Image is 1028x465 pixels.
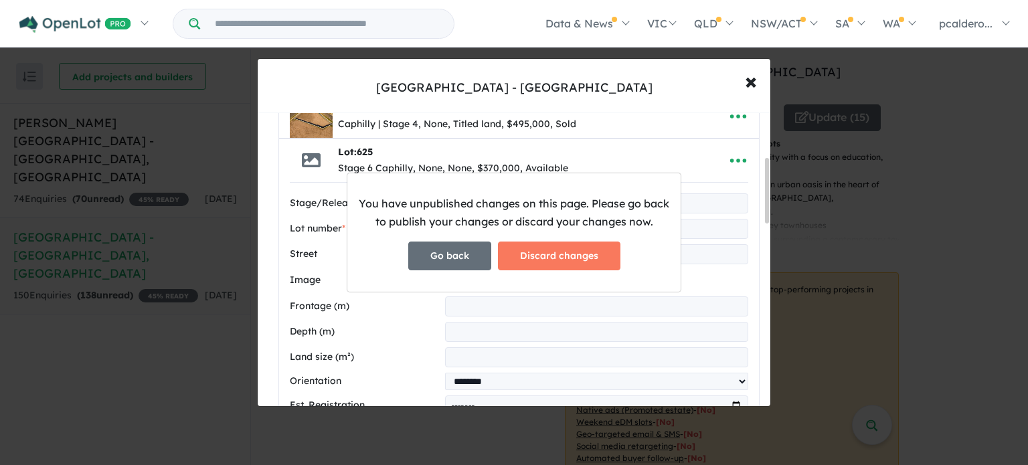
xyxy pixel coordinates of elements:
p: You have unpublished changes on this page. Please go back to publish your changes or discard your... [358,195,670,231]
input: Try estate name, suburb, builder or developer [203,9,451,38]
span: pcaldero... [939,17,993,30]
button: Discard changes [498,242,620,270]
button: Go back [408,242,491,270]
img: Openlot PRO Logo White [19,16,131,33]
